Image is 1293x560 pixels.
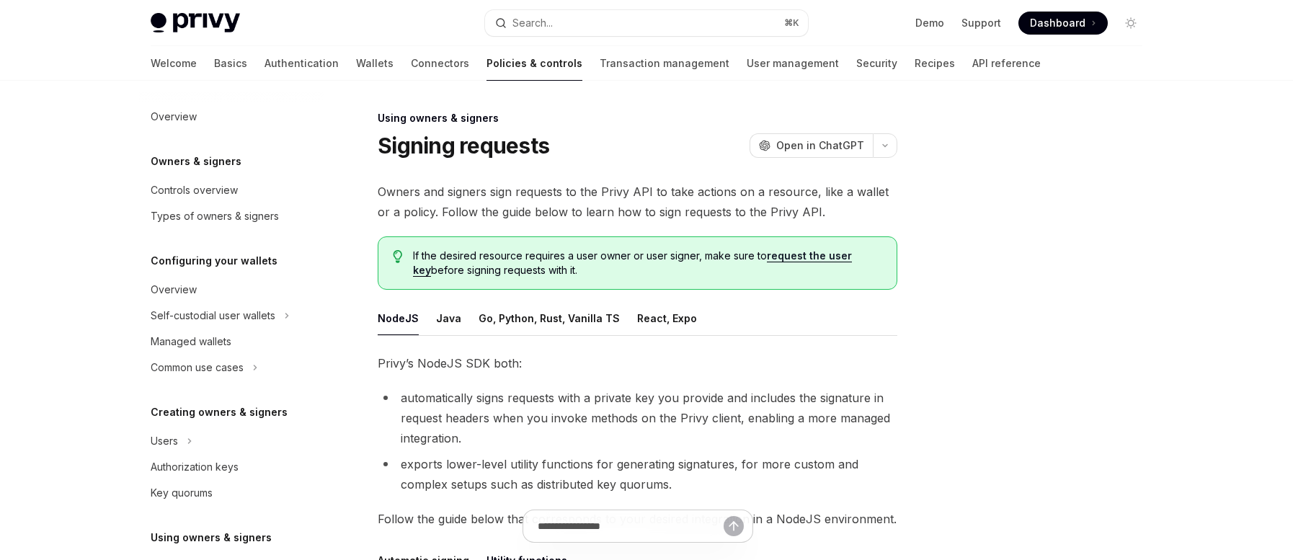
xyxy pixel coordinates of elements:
span: Owners and signers sign requests to the Privy API to take actions on a resource, like a wallet or... [378,182,897,222]
button: Go, Python, Rust, Vanilla TS [479,301,620,335]
button: Open in ChatGPT [750,133,873,158]
a: Demo [915,16,944,30]
span: Open in ChatGPT [776,138,864,153]
svg: Tip [393,250,403,263]
button: Search...⌘K [485,10,808,36]
a: Key quorums [139,480,324,506]
li: automatically signs requests with a private key you provide and includes the signature in request... [378,388,897,448]
h5: Creating owners & signers [151,404,288,421]
div: Managed wallets [151,333,231,350]
div: Key quorums [151,484,213,502]
a: Recipes [915,46,955,81]
div: Types of owners & signers [151,208,279,225]
span: Privy’s NodeJS SDK both: [378,353,897,373]
h1: Signing requests [378,133,549,159]
a: Policies & controls [486,46,582,81]
a: Authorization keys [139,454,324,480]
div: Overview [151,108,197,125]
span: ⌘ K [784,17,799,29]
a: API reference [972,46,1041,81]
div: Controls overview [151,182,238,199]
img: light logo [151,13,240,33]
span: Dashboard [1030,16,1085,30]
div: Common use cases [151,359,244,376]
a: Dashboard [1018,12,1108,35]
a: Controls overview [139,177,324,203]
h5: Owners & signers [151,153,241,170]
a: User management [747,46,839,81]
div: Overview [151,281,197,298]
a: Overview [139,104,324,130]
div: Search... [512,14,553,32]
a: Overview [139,277,324,303]
button: React, Expo [637,301,697,335]
div: Authorization keys [151,458,239,476]
span: If the desired resource requires a user owner or user signer, make sure to before signing request... [413,249,882,277]
li: exports lower-level utility functions for generating signatures, for more custom and complex setu... [378,454,897,494]
div: Users [151,432,178,450]
h5: Configuring your wallets [151,252,277,270]
a: Authentication [265,46,339,81]
a: Welcome [151,46,197,81]
div: Self-custodial user wallets [151,307,275,324]
button: Toggle dark mode [1119,12,1142,35]
div: Using owners & signers [378,111,897,125]
a: Support [961,16,1001,30]
h5: Using owners & signers [151,529,272,546]
a: Wallets [356,46,394,81]
a: Basics [214,46,247,81]
a: Transaction management [600,46,729,81]
a: Managed wallets [139,329,324,355]
button: Send message [724,516,744,536]
a: Security [856,46,897,81]
a: Connectors [411,46,469,81]
button: Java [436,301,461,335]
a: Types of owners & signers [139,203,324,229]
button: NodeJS [378,301,419,335]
